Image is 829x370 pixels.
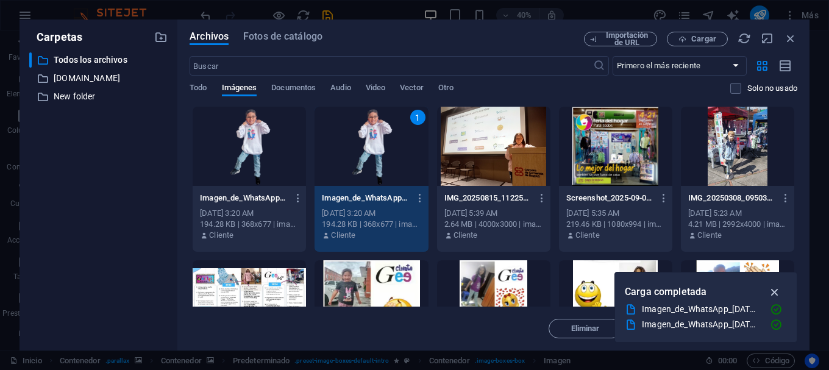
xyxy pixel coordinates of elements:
[738,32,751,45] i: Volver a cargar
[454,230,478,241] p: Cliente
[438,80,454,98] span: Otro
[200,219,299,230] div: 194.28 KB | 368x677 | image/png
[761,32,774,45] i: Minimizar
[322,208,421,219] div: [DATE] 3:20 AM
[625,284,706,300] p: Carga completada
[322,193,410,204] p: Imagen_de_WhatsApp_2025-10-06_a_las_20.09.10_1395743e-removebg-preview-WPmzymjt7q1x4Dq823ImTg.png
[330,80,350,98] span: Audio
[688,219,787,230] div: 4.21 MB | 2992x4000 | image/jpeg
[584,32,657,46] button: Importación de URL
[602,32,652,46] span: Importación de URL
[29,71,168,86] div: [DOMAIN_NAME]
[575,230,600,241] p: Cliente
[200,208,299,219] div: [DATE] 3:20 AM
[410,110,425,125] div: 1
[29,52,32,68] div: ​
[688,208,787,219] div: [DATE] 5:23 AM
[642,318,760,332] div: Imagen_de_WhatsApp_[DATE]_a_las_20.09.10_1395743e-removebg-preview.png
[331,230,355,241] p: Cliente
[697,230,722,241] p: Cliente
[400,80,424,98] span: Vector
[667,32,728,46] button: Cargar
[243,29,322,44] span: Fotos de catálogo
[54,90,145,104] p: New folder
[642,302,760,316] div: Imagen_de_WhatsApp_[DATE]_a_las_20.09.10_1395743e-removebg-preview.png
[444,193,532,204] p: IMG_20250815_112256-akEPSZK5GmHHZ5bkW0IvNg.jpg
[322,219,421,230] div: 194.28 KB | 368x677 | image/png
[200,193,288,204] p: Imagen_de_WhatsApp_2025-10-06_a_las_20.09.10_1395743e-removebg-preview-DASvogie0FbZAW46tsypdw.png
[29,29,82,45] p: Carpetas
[271,80,316,98] span: Documentos
[29,89,168,104] div: New folder
[566,219,665,230] div: 219.46 KB | 1080x994 | image/jpeg
[190,56,592,76] input: Buscar
[222,80,257,98] span: Imágenes
[366,80,385,98] span: Video
[190,29,229,44] span: Archivos
[154,30,168,44] i: Crear carpeta
[691,35,716,43] span: Cargar
[747,83,797,94] p: Solo muestra los archivos que no están usándose en el sitio web. Los archivos añadidos durante es...
[688,193,776,204] p: IMG_20250308_095039-jgw6wQjPQgTYU0cJzw7hUg.jpg
[566,193,654,204] p: Screenshot_2025-09-04-12-45-41-290_com.whatsapp.w4b-MWV-nnzqUvTqItO8wssnmA.jpg
[571,325,600,332] span: Eliminar
[784,32,797,45] i: Cerrar
[566,208,665,219] div: [DATE] 5:35 AM
[444,208,543,219] div: [DATE] 5:39 AM
[54,53,145,67] p: Todos los archivos
[54,71,145,85] p: [DOMAIN_NAME]
[444,219,543,230] div: 2.64 MB | 4000x3000 | image/jpeg
[549,319,622,338] button: Eliminar
[190,80,207,98] span: Todo
[209,230,233,241] p: Cliente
